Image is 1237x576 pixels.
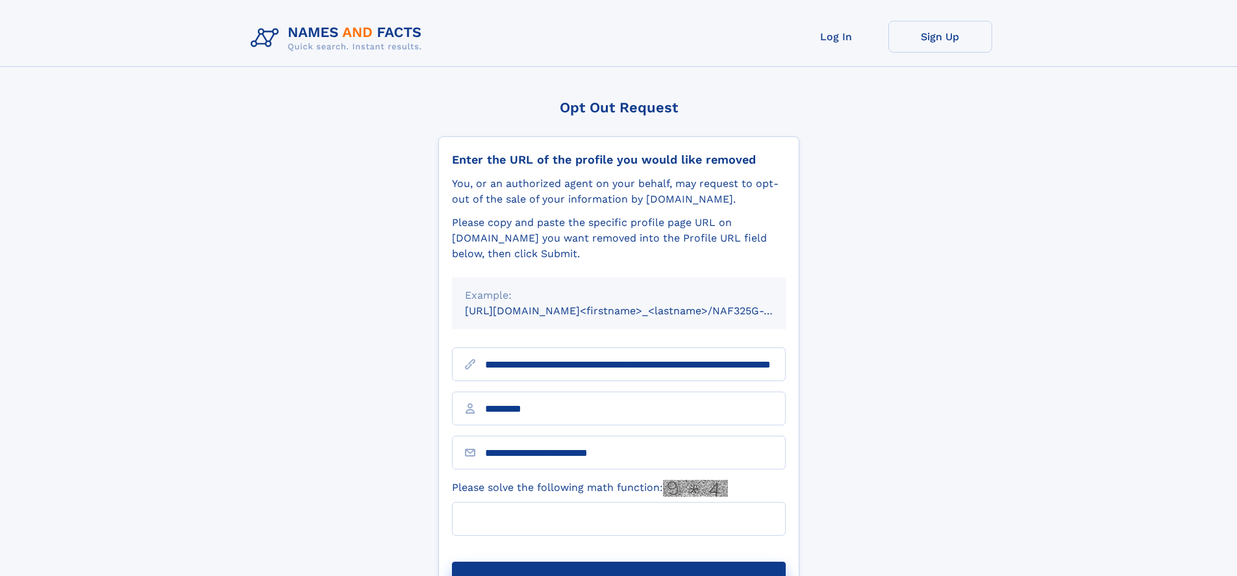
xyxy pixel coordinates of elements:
[452,176,786,207] div: You, or an authorized agent on your behalf, may request to opt-out of the sale of your informatio...
[465,305,810,317] small: [URL][DOMAIN_NAME]<firstname>_<lastname>/NAF325G-xxxxxxxx
[452,153,786,167] div: Enter the URL of the profile you would like removed
[888,21,992,53] a: Sign Up
[438,99,799,116] div: Opt Out Request
[452,215,786,262] div: Please copy and paste the specific profile page URL on [DOMAIN_NAME] you want removed into the Pr...
[784,21,888,53] a: Log In
[245,21,432,56] img: Logo Names and Facts
[452,480,728,497] label: Please solve the following math function:
[465,288,773,303] div: Example:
